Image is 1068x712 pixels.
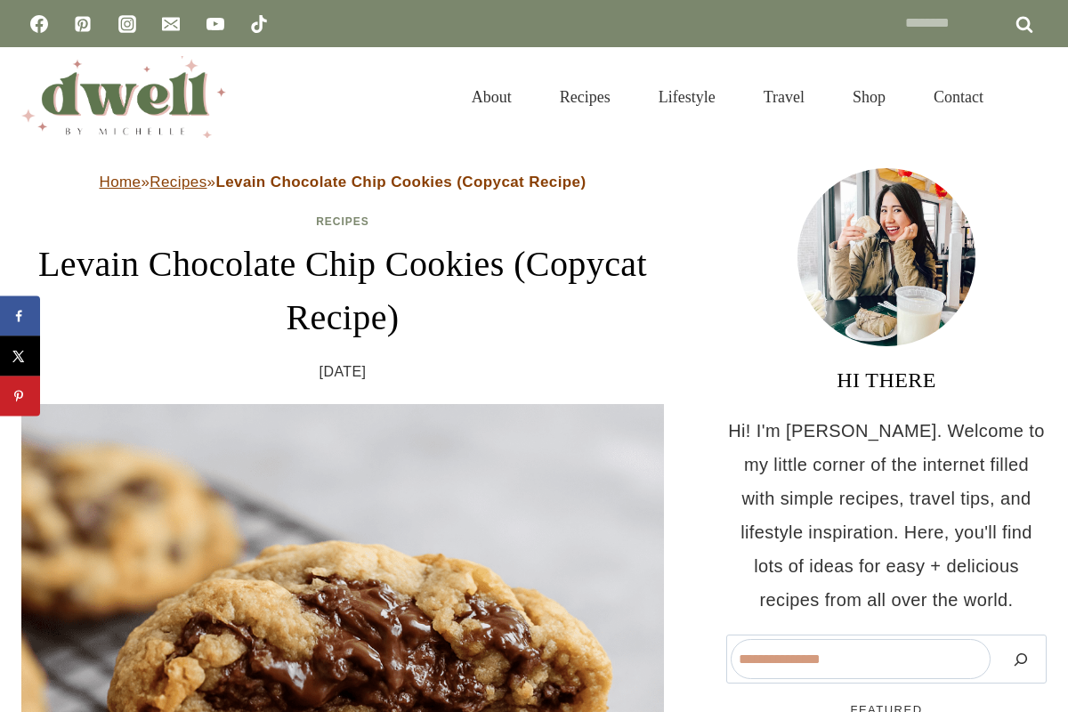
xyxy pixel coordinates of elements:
[635,66,740,128] a: Lifestyle
[100,174,587,190] span: » »
[21,238,664,344] h1: Levain Chocolate Chip Cookies (Copycat Recipe)
[100,174,142,190] a: Home
[65,6,101,42] a: Pinterest
[320,359,367,385] time: [DATE]
[21,6,57,42] a: Facebook
[1016,82,1047,112] button: View Search Form
[999,639,1042,679] button: Search
[215,174,586,190] strong: Levain Chocolate Chip Cookies (Copycat Recipe)
[316,215,369,228] a: Recipes
[910,66,1007,128] a: Contact
[448,66,1007,128] nav: Primary Navigation
[241,6,277,42] a: TikTok
[740,66,829,128] a: Travel
[726,414,1047,617] p: Hi! I'm [PERSON_NAME]. Welcome to my little corner of the internet filled with simple recipes, tr...
[21,56,226,138] img: DWELL by michelle
[150,174,206,190] a: Recipes
[109,6,145,42] a: Instagram
[726,364,1047,396] h3: HI THERE
[829,66,910,128] a: Shop
[153,6,189,42] a: Email
[198,6,233,42] a: YouTube
[536,66,635,128] a: Recipes
[448,66,536,128] a: About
